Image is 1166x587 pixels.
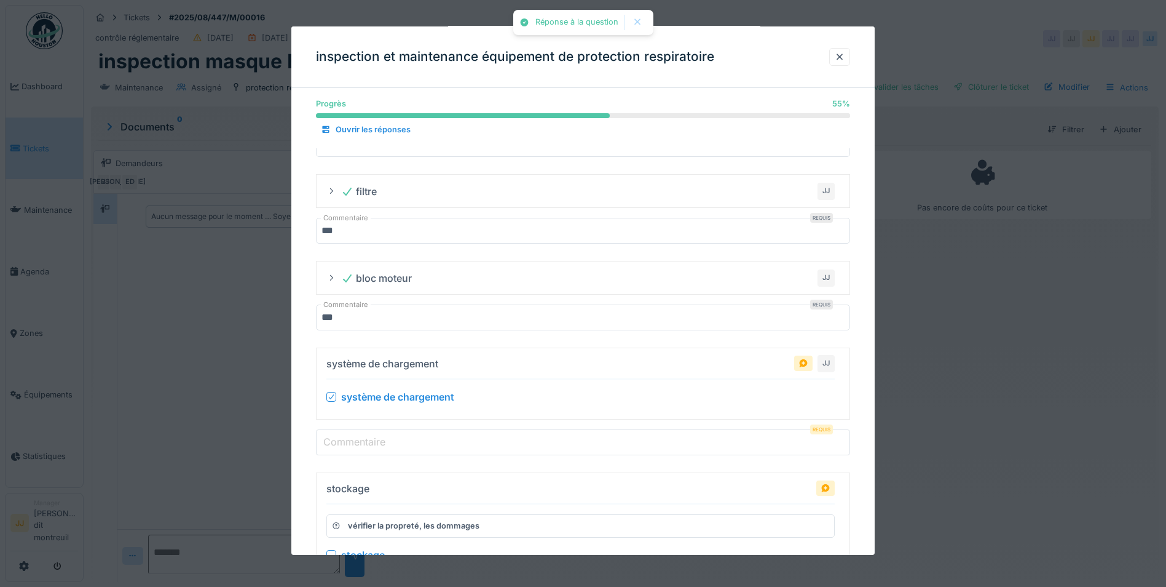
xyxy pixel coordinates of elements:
[810,213,833,223] div: Requis
[316,49,714,65] h3: inspection et maintenance équipement de protection respiratoire
[810,425,833,434] div: Requis
[316,121,416,138] div: Ouvrir les réponses
[321,478,845,572] summary: stockagevérifier la propreté, les dommages stockage
[321,213,371,223] label: Commentaire
[810,300,833,309] div: Requis
[321,180,845,202] summary: filtreJJ
[341,184,377,199] div: filtre
[321,266,845,289] summary: bloc moteurJJ
[817,269,835,286] div: JJ
[341,389,454,404] div: système de chargement
[321,300,371,310] label: Commentaire
[535,17,618,28] div: Réponse à la question
[321,434,388,449] label: Commentaire
[341,270,412,285] div: bloc moteur
[316,113,850,118] progress: 55 %
[817,183,835,200] div: JJ
[326,356,438,370] div: système de chargement
[316,98,346,110] div: Progrès
[832,98,850,110] div: 55 %
[341,547,385,562] div: stockage
[321,353,845,414] summary: système de chargementJJ système de chargement
[817,354,835,372] div: JJ
[348,520,479,532] div: vérifier la propreté, les dommages
[326,481,369,496] div: stockage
